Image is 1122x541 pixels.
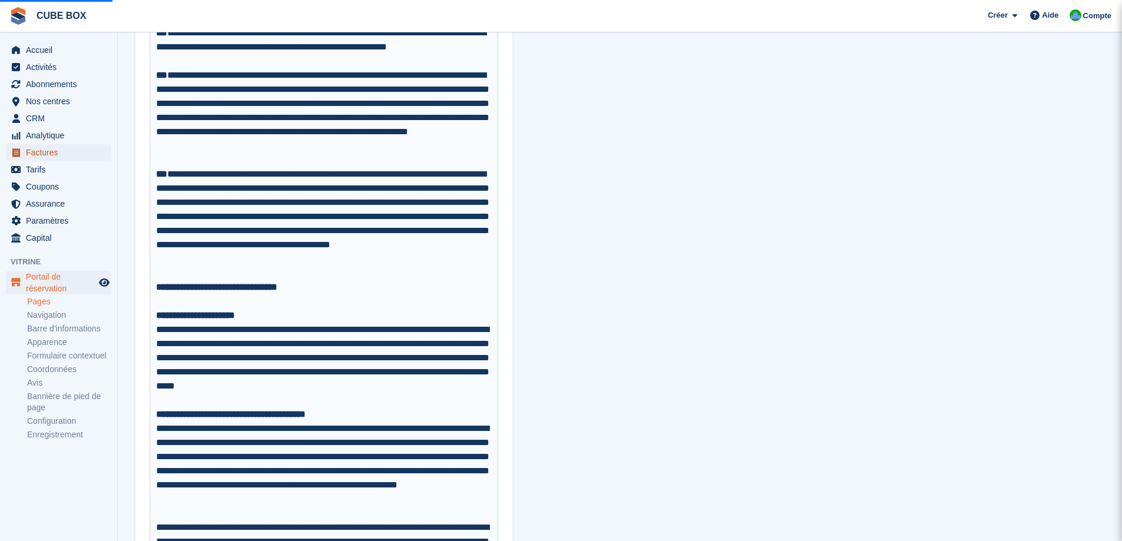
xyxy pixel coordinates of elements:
img: stora-icon-8386f47178a22dfd0bd8f6a31ec36ba5ce8667c1dd55bd0f319d3a0aa187defe.svg [9,7,27,25]
span: Compte [1083,10,1111,22]
span: Capital [26,230,97,246]
span: Coupons [26,178,97,195]
a: Apparence [27,337,111,348]
a: Formulaire contextuel [27,350,111,361]
a: menu [6,59,111,75]
span: Factures [26,144,97,161]
span: CRM [26,110,97,127]
a: Coordonnées [27,364,111,375]
span: Créer [988,9,1008,21]
a: Avis [27,377,111,389]
a: menu [6,42,111,58]
span: Abonnements [26,76,97,92]
span: Paramètres [26,213,97,229]
span: Aide [1042,9,1058,21]
span: Vitrine [11,256,117,268]
a: Pages [27,296,111,307]
span: Analytique [26,127,97,144]
span: Nos centres [26,93,97,109]
a: menu [6,93,111,109]
a: Bannière de pied de page [27,391,111,413]
a: Configuration [27,416,111,427]
a: menu [6,230,111,246]
a: menu [6,144,111,161]
a: menu [6,76,111,92]
span: Portail de réservation [26,271,97,294]
a: Barre d'informations [27,323,111,334]
span: Accueil [26,42,97,58]
span: Assurance [26,195,97,212]
a: menu [6,110,111,127]
a: menu [6,213,111,229]
a: Boutique d'aperçu [97,276,111,290]
a: CUBE BOX [32,6,91,25]
a: Enregistrement [27,429,111,440]
span: Tarifs [26,161,97,178]
a: menu [6,195,111,212]
a: menu [6,161,111,178]
a: Navigation [27,310,111,321]
a: menu [6,178,111,195]
img: Cube Box [1070,9,1081,21]
a: menu [6,127,111,144]
span: Activités [26,59,97,75]
a: menu [6,271,111,294]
